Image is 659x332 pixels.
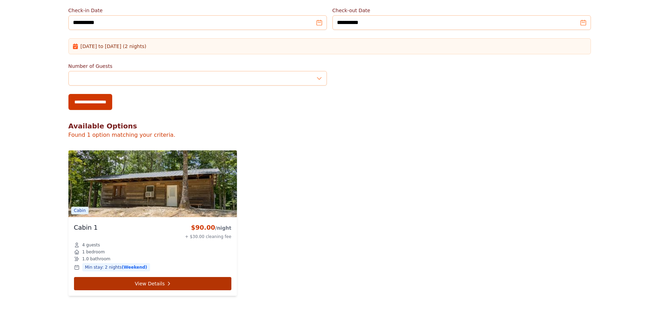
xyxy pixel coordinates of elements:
span: (Weekend) [122,265,147,270]
span: 1.0 bathroom [82,256,110,262]
a: View Details [74,277,231,290]
div: + $30.00 cleaning fee [185,234,231,239]
div: $90.00 [185,223,231,232]
p: Found 1 option matching your criteria. [68,131,591,139]
h3: Cabin 1 [74,223,98,232]
span: 1 bedroom [82,249,105,255]
span: /night [215,225,231,231]
span: [DATE] to [DATE] (2 nights) [81,43,147,50]
span: Cabin [71,207,89,214]
img: Cabin 1 [68,150,237,217]
span: Min stay: 2 nights [82,263,150,271]
label: Check-out Date [332,7,591,14]
span: 4 guests [82,242,100,248]
label: Number of Guests [68,63,327,70]
h2: Available Options [68,121,591,131]
label: Check-in Date [68,7,327,14]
